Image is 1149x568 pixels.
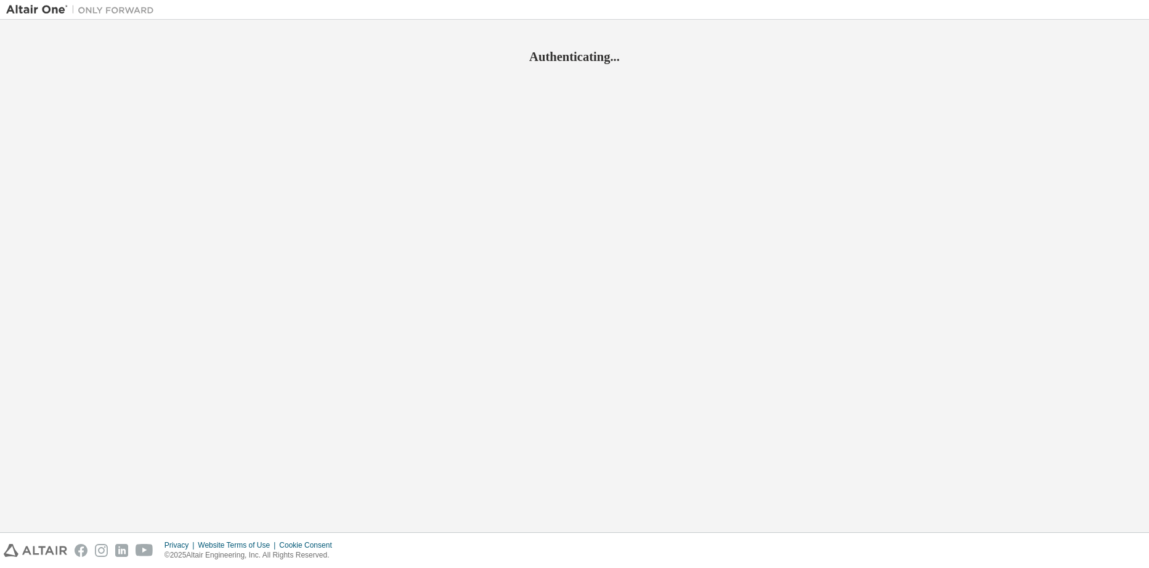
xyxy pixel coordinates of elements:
img: Altair One [6,4,160,16]
img: youtube.svg [136,544,153,557]
img: linkedin.svg [115,544,128,557]
img: facebook.svg [75,544,87,557]
div: Website Terms of Use [198,540,279,550]
div: Cookie Consent [279,540,339,550]
p: © 2025 Altair Engineering, Inc. All Rights Reserved. [164,550,339,561]
img: instagram.svg [95,544,108,557]
h2: Authenticating... [6,49,1143,65]
div: Privacy [164,540,198,550]
img: altair_logo.svg [4,544,67,557]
